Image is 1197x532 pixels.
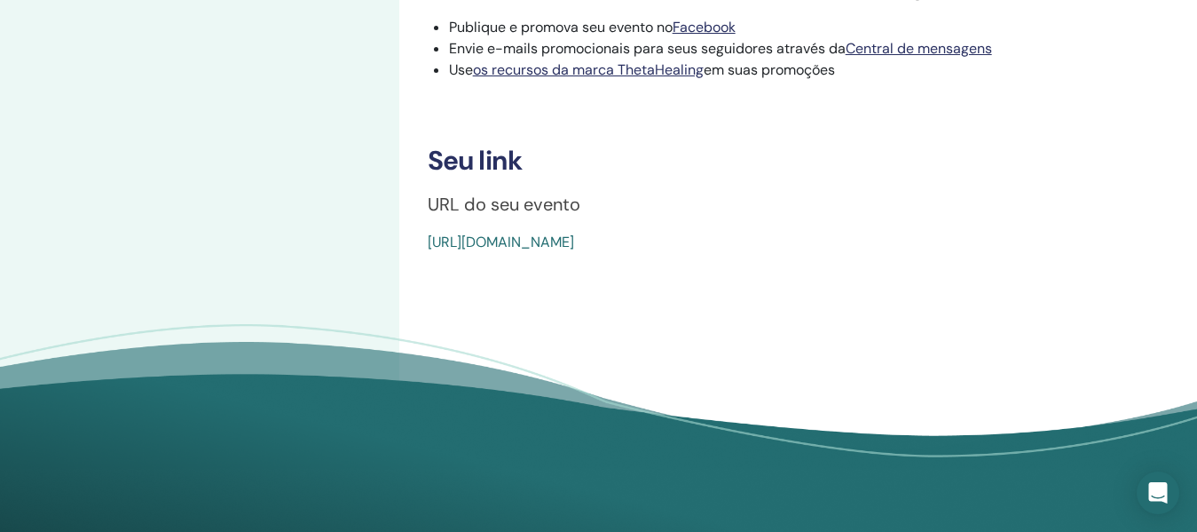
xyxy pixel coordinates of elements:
a: [URL][DOMAIN_NAME] [428,233,574,251]
font: Publique e promova seu evento no [449,18,673,36]
font: Envie e-mails promocionais para seus seguidores através da [449,39,846,58]
a: Central de mensagens [846,39,992,58]
font: Facebook [673,18,736,36]
font: Use [449,60,473,79]
font: em suas promoções [704,60,835,79]
font: URL do seu evento [428,193,580,216]
a: os recursos da marca ThetaHealing [473,60,704,79]
font: Seu link [428,143,523,178]
div: Abra o Intercom Messenger [1137,472,1179,514]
